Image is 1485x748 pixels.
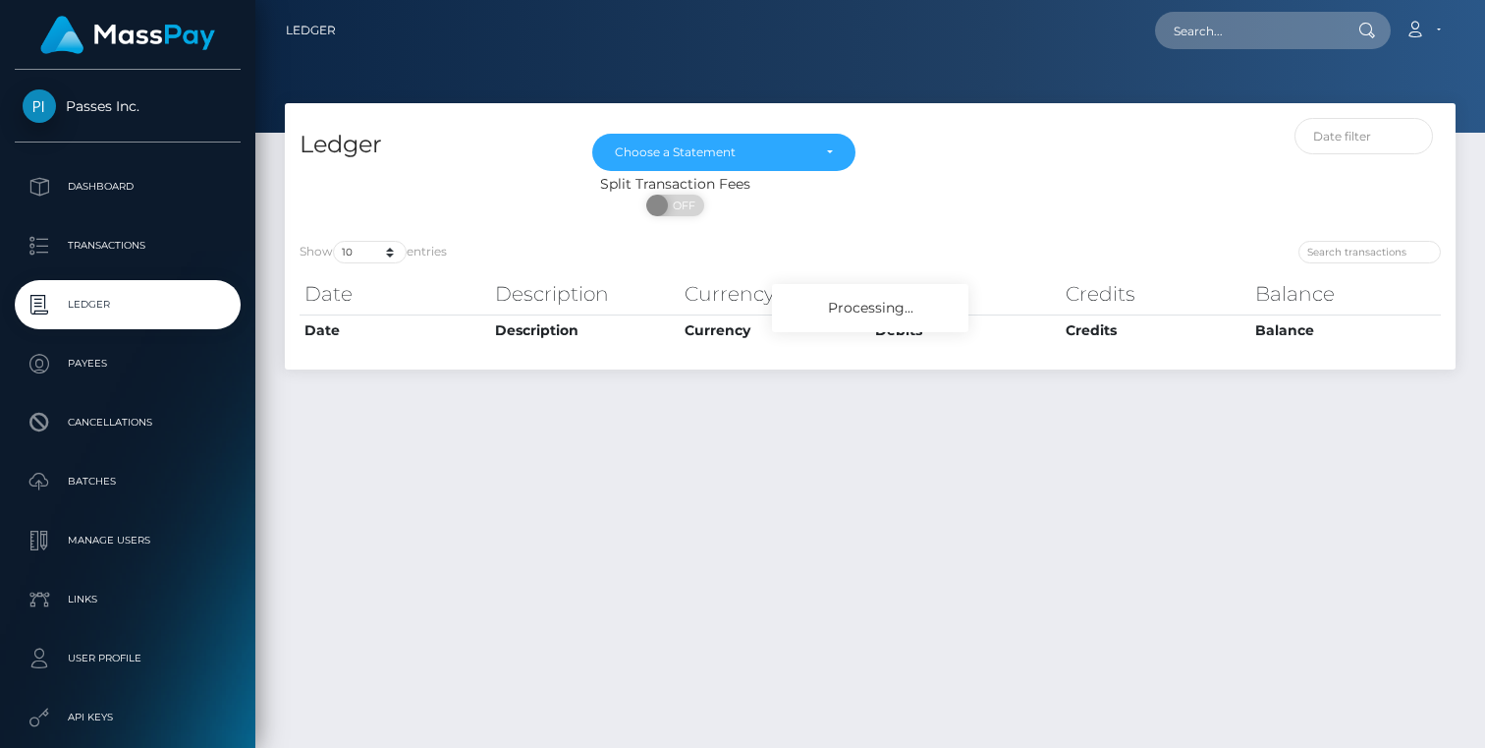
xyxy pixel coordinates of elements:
[680,315,870,346] th: Currency
[1250,274,1441,314] th: Balance
[23,349,233,378] p: Payees
[40,16,215,54] img: MassPay Logo
[680,274,870,314] th: Currency
[15,280,241,329] a: Ledger
[23,231,233,260] p: Transactions
[23,172,233,201] p: Dashboard
[15,575,241,624] a: Links
[1298,241,1441,263] input: Search transactions
[23,89,56,123] img: Passes Inc.
[1155,12,1340,49] input: Search...
[15,693,241,742] a: API Keys
[300,274,490,314] th: Date
[286,10,336,51] a: Ledger
[23,290,233,319] p: Ledger
[23,703,233,732] p: API Keys
[1250,315,1441,346] th: Balance
[15,339,241,388] a: Payees
[23,585,233,614] p: Links
[1061,315,1251,346] th: Credits
[15,398,241,447] a: Cancellations
[285,174,1066,195] div: Split Transaction Fees
[300,241,447,263] label: Show entries
[490,315,681,346] th: Description
[592,134,855,171] button: Choose a Statement
[15,457,241,506] a: Batches
[300,128,563,162] h4: Ledger
[15,162,241,211] a: Dashboard
[870,274,1061,314] th: Debits
[23,526,233,555] p: Manage Users
[772,284,968,332] div: Processing...
[1294,118,1434,154] input: Date filter
[15,97,241,115] span: Passes Inc.
[333,241,407,263] select: Showentries
[23,408,233,437] p: Cancellations
[490,274,681,314] th: Description
[300,315,490,346] th: Date
[615,144,810,160] div: Choose a Statement
[23,644,233,673] p: User Profile
[15,634,241,683] a: User Profile
[23,467,233,496] p: Batches
[15,221,241,270] a: Transactions
[657,195,706,216] span: OFF
[15,516,241,565] a: Manage Users
[1061,274,1251,314] th: Credits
